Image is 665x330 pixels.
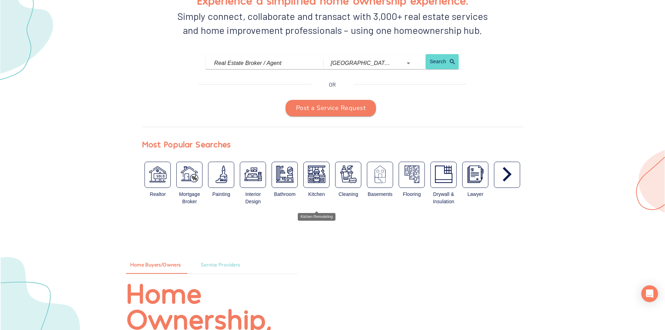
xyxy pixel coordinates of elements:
[303,191,330,198] div: Kitchen
[430,191,457,205] div: Drywall & Insulation
[435,166,452,183] img: Drywall and Insulation
[367,162,393,188] button: Basements
[459,162,491,208] div: Real Estate Lawyer
[237,162,269,208] div: Interior Design Services
[467,166,484,183] img: Real Estate Lawyer
[430,57,455,66] span: Search
[462,162,488,188] button: Real Estate Lawyer
[430,162,457,188] button: Drywall and Insulation
[240,191,266,205] div: Interior Design
[145,191,171,198] div: Realtor
[367,191,393,198] div: Basements
[174,9,492,37] div: Simply connect, collaborate and transact with 3,000+ real estate services and home improvement pr...
[269,162,301,208] div: Bathroom Remodeling
[403,166,421,183] img: Flooring
[364,162,396,208] div: Basements
[173,162,205,208] div: Mortgage Broker / Agent
[428,162,459,208] div: Drywall and Insulation
[462,191,488,198] div: Lawyer
[142,138,231,151] div: Most Popular Searches
[214,58,306,68] input: What service are you looking for?
[272,162,298,188] button: Bathroom Remodeling
[426,54,459,69] button: Search
[404,58,413,68] button: Open
[340,166,357,183] img: Cleaning Services
[371,166,389,183] img: Basements
[335,162,361,188] button: Cleaning Services
[213,166,230,183] img: Painters & Decorators
[332,162,364,208] div: Cleaning Services
[208,191,234,198] div: Painting
[208,162,234,188] button: Painters & Decorators
[130,261,181,270] span: Home Buyers/Owners
[296,103,365,114] span: Post a Service Request
[276,166,294,183] img: Bathroom Remodeling
[201,261,241,270] span: Service Providers
[303,162,330,188] button: Kitchen Remodeling
[205,162,237,208] div: Painters & Decorators
[335,191,361,198] div: Cleaning
[641,285,658,302] div: Open Intercom Messenger
[145,162,171,188] button: Real Estate Broker / Agent
[181,166,198,183] img: Mortgage Broker / Agent
[331,58,393,68] input: Which city?
[286,100,376,117] button: Post a Service Request
[176,162,202,188] button: Mortgage Broker / Agent
[308,166,325,183] img: Kitchen Remodeling
[329,80,336,89] p: OR
[399,162,425,188] button: Flooring
[142,162,174,208] div: Real Estate Broker / Agent
[176,191,202,205] div: Mortgage Broker
[240,162,266,188] button: Interior Design Services
[396,162,428,208] div: Flooring
[149,166,167,183] img: Real Estate Broker / Agent
[126,257,298,274] div: ant example
[272,191,298,198] div: Bathroom
[244,166,262,183] img: Interior Design Services
[399,191,425,198] div: Flooring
